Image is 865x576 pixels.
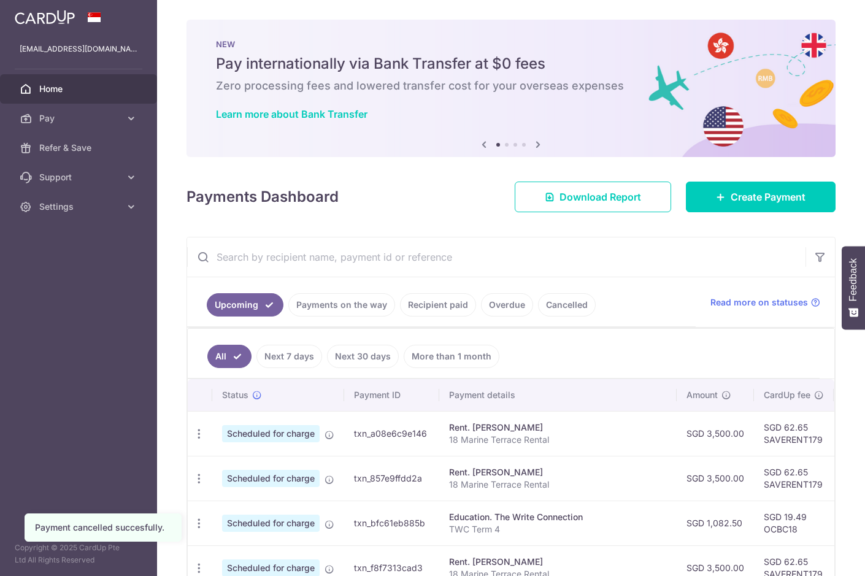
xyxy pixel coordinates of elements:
[15,10,75,25] img: CardUp
[39,83,120,95] span: Home
[754,456,834,501] td: SGD 62.65 SAVERENT179
[20,43,137,55] p: [EMAIL_ADDRESS][DOMAIN_NAME]
[710,296,808,309] span: Read more on statuses
[207,345,252,368] a: All
[404,345,499,368] a: More than 1 month
[449,556,667,568] div: Rent. [PERSON_NAME]
[344,456,439,501] td: txn_857e9ffdd2a
[35,521,171,534] div: Payment cancelled succesfully.
[222,470,320,487] span: Scheduled for charge
[186,186,339,208] h4: Payments Dashboard
[288,293,395,317] a: Payments on the way
[764,389,810,401] span: CardUp fee
[439,379,677,411] th: Payment details
[515,182,671,212] a: Download Report
[222,425,320,442] span: Scheduled for charge
[344,411,439,456] td: txn_a08e6c9e146
[449,523,667,536] p: TWC Term 4
[677,456,754,501] td: SGD 3,500.00
[677,411,754,456] td: SGD 3,500.00
[186,20,836,157] img: Bank transfer banner
[449,478,667,491] p: 18 Marine Terrace Rental
[686,389,718,401] span: Amount
[39,201,120,213] span: Settings
[754,411,834,456] td: SGD 62.65 SAVERENT179
[216,39,806,49] p: NEW
[449,421,667,434] div: Rent. [PERSON_NAME]
[677,501,754,545] td: SGD 1,082.50
[449,511,667,523] div: Education. The Write Connection
[559,190,641,204] span: Download Report
[222,515,320,532] span: Scheduled for charge
[222,389,248,401] span: Status
[848,258,859,301] span: Feedback
[256,345,322,368] a: Next 7 days
[344,379,439,411] th: Payment ID
[538,293,596,317] a: Cancelled
[216,108,367,120] a: Learn more about Bank Transfer
[216,79,806,93] h6: Zero processing fees and lowered transfer cost for your overseas expenses
[344,501,439,545] td: txn_bfc61eb885b
[187,237,805,277] input: Search by recipient name, payment id or reference
[686,182,836,212] a: Create Payment
[710,296,820,309] a: Read more on statuses
[216,54,806,74] h5: Pay internationally via Bank Transfer at $0 fees
[731,190,805,204] span: Create Payment
[327,345,399,368] a: Next 30 days
[449,434,667,446] p: 18 Marine Terrace Rental
[207,293,283,317] a: Upcoming
[400,293,476,317] a: Recipient paid
[449,466,667,478] div: Rent. [PERSON_NAME]
[754,501,834,545] td: SGD 19.49 OCBC18
[39,142,120,154] span: Refer & Save
[481,293,533,317] a: Overdue
[842,246,865,329] button: Feedback - Show survey
[39,112,120,125] span: Pay
[39,171,120,183] span: Support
